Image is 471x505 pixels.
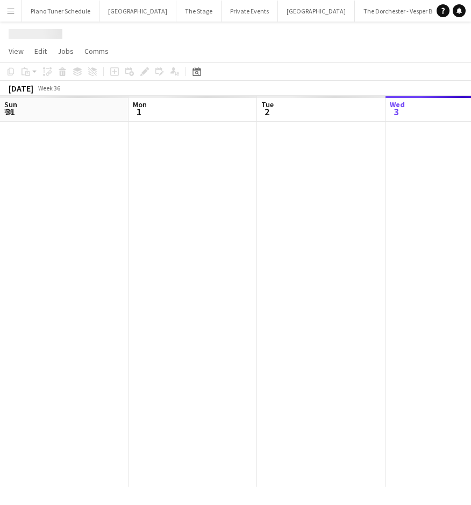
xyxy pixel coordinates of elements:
[34,46,47,56] span: Edit
[9,83,33,94] div: [DATE]
[4,100,17,109] span: Sun
[388,106,405,118] span: 3
[22,1,99,22] button: Piano Tuner Schedule
[133,100,147,109] span: Mon
[53,44,78,58] a: Jobs
[261,100,274,109] span: Tue
[278,1,355,22] button: [GEOGRAPHIC_DATA]
[4,44,28,58] a: View
[35,84,62,92] span: Week 36
[131,106,147,118] span: 1
[390,100,405,109] span: Wed
[80,44,113,58] a: Comms
[9,46,24,56] span: View
[355,1,447,22] button: The Dorchester - Vesper Bar
[222,1,278,22] button: Private Events
[99,1,176,22] button: [GEOGRAPHIC_DATA]
[176,1,222,22] button: The Stage
[30,44,51,58] a: Edit
[84,46,109,56] span: Comms
[58,46,74,56] span: Jobs
[260,106,274,118] span: 2
[3,106,17,118] span: 31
